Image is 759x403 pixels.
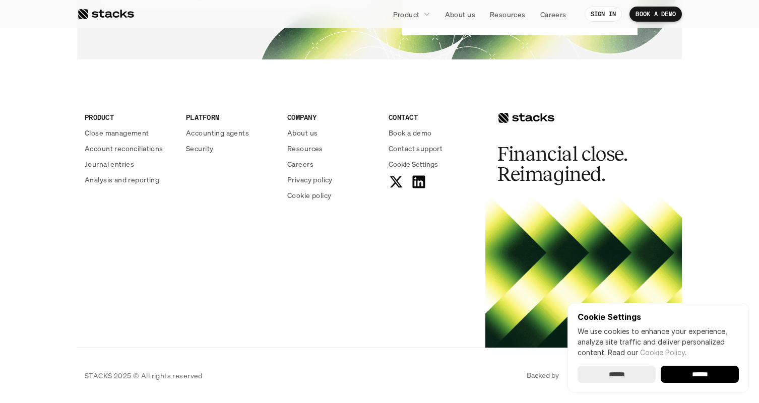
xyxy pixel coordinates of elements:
a: Cookie Policy [640,348,685,357]
p: PLATFORM [186,112,275,122]
span: Cookie Settings [389,159,438,169]
p: Careers [540,9,566,20]
p: About us [287,127,318,138]
span: Read our . [608,348,686,357]
p: Journal entries [85,159,134,169]
p: Privacy policy [287,174,333,185]
p: Resources [490,9,526,20]
p: About us [445,9,475,20]
a: Resources [484,5,532,23]
p: COMPANY [287,112,376,122]
a: Close management [85,127,174,138]
a: Contact support [389,143,478,154]
p: Security [186,143,213,154]
a: Privacy Policy [119,192,163,199]
p: Product [393,9,420,20]
p: STACKS 2025 © All rights reserved [85,370,203,381]
a: Book a demo [389,127,478,138]
p: Book a demo [389,127,432,138]
p: Accounting agents [186,127,249,138]
p: PRODUCT [85,112,174,122]
p: Analysis and reporting [85,174,159,185]
p: Careers [287,159,313,169]
h2: Financial close. Reimagined. [497,144,649,184]
a: Privacy policy [287,174,376,185]
a: Journal entries [85,159,174,169]
p: Cookie policy [287,190,331,200]
a: Cookie policy [287,190,376,200]
p: CONTACT [389,112,478,122]
p: Cookie Settings [578,313,739,321]
a: Careers [287,159,376,169]
p: Account reconciliations [85,143,163,154]
a: About us [287,127,376,138]
a: Analysis and reporting [85,174,174,185]
p: Close management [85,127,149,138]
p: Resources [287,143,323,154]
p: BOOK A DEMO [636,11,676,18]
a: About us [439,5,481,23]
a: Security [186,143,275,154]
a: Accounting agents [186,127,275,138]
p: We use cookies to enhance your experience, analyze site traffic and deliver personalized content. [578,326,739,358]
a: Careers [534,5,573,23]
a: Resources [287,143,376,154]
a: BOOK A DEMO [629,7,682,22]
a: Account reconciliations [85,143,174,154]
p: SIGN IN [591,11,616,18]
p: Contact support [389,143,442,154]
p: Backed by [527,371,559,380]
button: Cookie Trigger [389,159,438,169]
a: SIGN IN [585,7,622,22]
